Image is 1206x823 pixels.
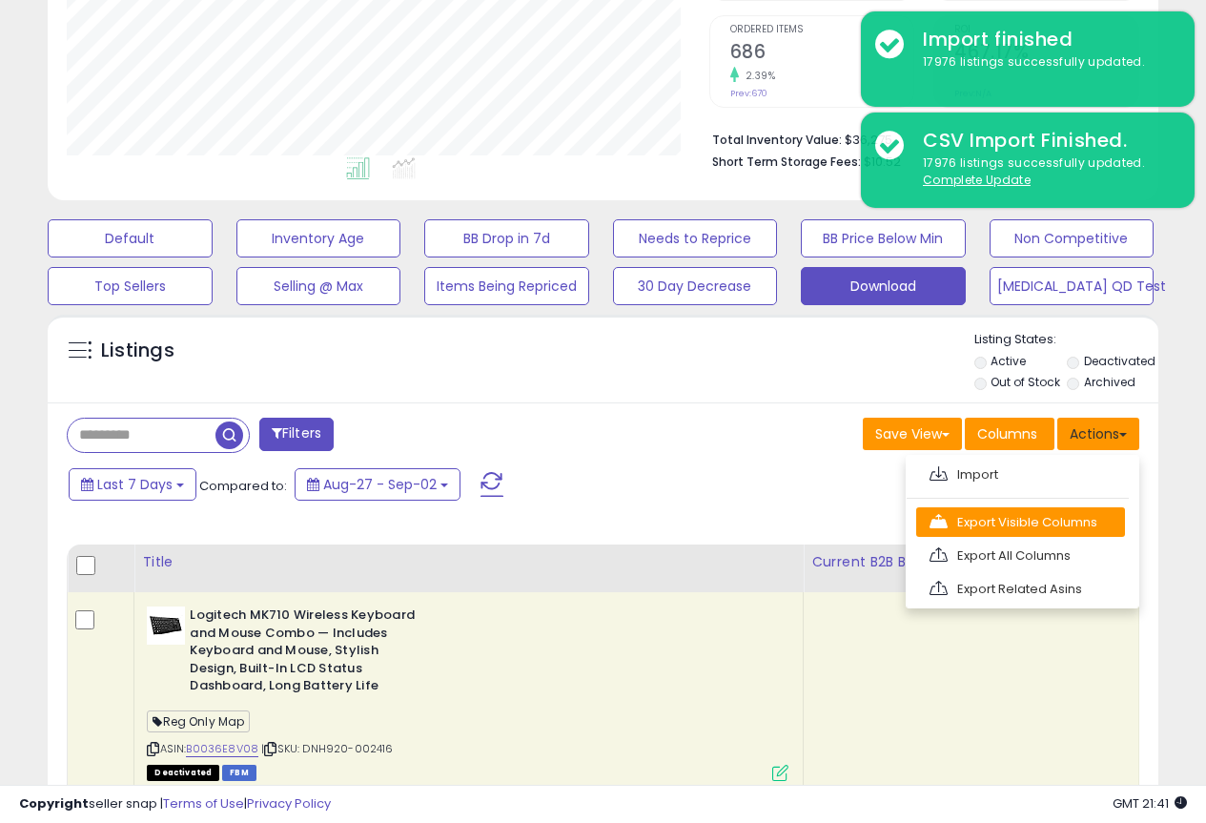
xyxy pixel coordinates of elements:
[222,765,256,781] span: FBM
[613,219,778,257] button: Needs to Reprice
[1084,353,1155,369] label: Deactivated
[101,338,174,364] h5: Listings
[923,172,1031,188] u: Complete Update
[974,331,1158,349] p: Listing States:
[147,765,219,781] span: All listings that are unavailable for purchase on Amazon for any reason other than out-of-stock
[909,154,1180,190] div: 17976 listings successfully updated.
[236,219,401,257] button: Inventory Age
[48,219,213,257] button: Default
[323,475,437,494] span: Aug-27 - Sep-02
[909,26,1180,53] div: Import finished
[977,424,1037,443] span: Columns
[147,710,250,732] span: Reg Only Map
[991,353,1026,369] label: Active
[801,267,966,305] button: Download
[97,475,173,494] span: Last 7 Days
[424,267,589,305] button: Items Being Repriced
[190,607,421,700] b: Logitech MK710 Wireless Keyboard and Mouse Combo — Includes Keyboard and Mouse, Stylish Design, B...
[48,267,213,305] button: Top Sellers
[163,794,244,813] a: Terms of Use
[863,418,962,450] button: Save View
[909,127,1180,154] div: CSV Import Finished.
[147,607,185,645] img: 41N2ZLuRIcL._SL40_.jpg
[991,374,1060,390] label: Out of Stock
[712,132,842,148] b: Total Inventory Value:
[1084,374,1135,390] label: Archived
[712,154,861,170] b: Short Term Storage Fees:
[186,741,258,757] a: B0036E8V08
[739,69,776,83] small: 2.39%
[916,574,1125,604] a: Export Related Asins
[424,219,589,257] button: BB Drop in 7d
[199,477,287,495] span: Compared to:
[236,267,401,305] button: Selling @ Max
[712,127,1125,150] li: $36,275
[142,552,795,572] div: Title
[69,468,196,501] button: Last 7 Days
[261,741,393,756] span: | SKU: DNH920-002416
[730,25,914,35] span: Ordered Items
[916,507,1125,537] a: Export Visible Columns
[247,794,331,813] a: Privacy Policy
[19,794,89,813] strong: Copyright
[730,41,914,67] h2: 686
[916,541,1125,570] a: Export All Columns
[801,219,966,257] button: BB Price Below Min
[811,552,1131,572] div: Current B2B Buybox Price
[990,219,1155,257] button: Non Competitive
[909,53,1180,72] div: 17976 listings successfully updated.
[965,418,1054,450] button: Columns
[1057,418,1139,450] button: Actions
[613,267,778,305] button: 30 Day Decrease
[295,468,460,501] button: Aug-27 - Sep-02
[730,88,767,99] small: Prev: 670
[990,267,1155,305] button: [MEDICAL_DATA] QD Test
[1113,794,1187,813] span: 2025-09-10 21:41 GMT
[916,460,1125,489] a: Import
[19,795,331,813] div: seller snap | |
[259,418,334,451] button: Filters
